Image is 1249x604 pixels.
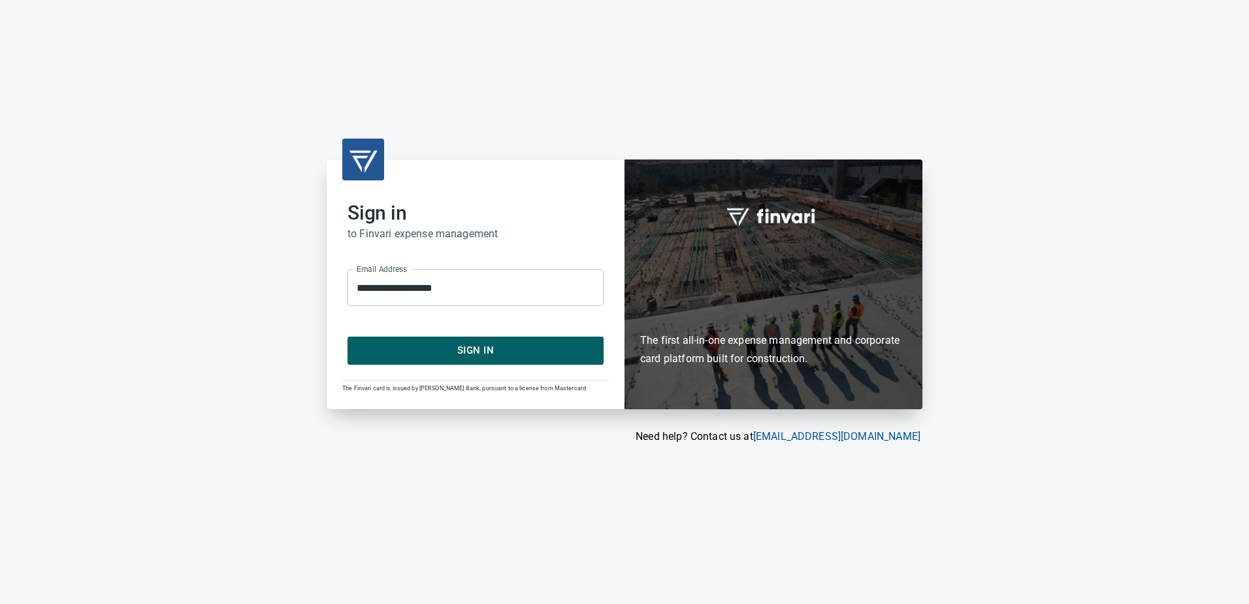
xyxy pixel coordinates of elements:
div: Finvari [624,159,922,409]
h6: The first all-in-one expense management and corporate card platform built for construction. [640,256,907,368]
img: transparent_logo.png [348,144,379,175]
p: Need help? Contact us at [327,429,920,445]
span: Sign In [362,342,589,359]
span: The Finvari card is issued by [PERSON_NAME] Bank, pursuant to a license from Mastercard [342,385,586,392]
h2: Sign in [348,201,604,225]
a: [EMAIL_ADDRESS][DOMAIN_NAME] [753,430,920,443]
button: Sign In [348,337,604,364]
h6: to Finvari expense management [348,225,604,243]
img: fullword_logo_white.png [724,201,822,231]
